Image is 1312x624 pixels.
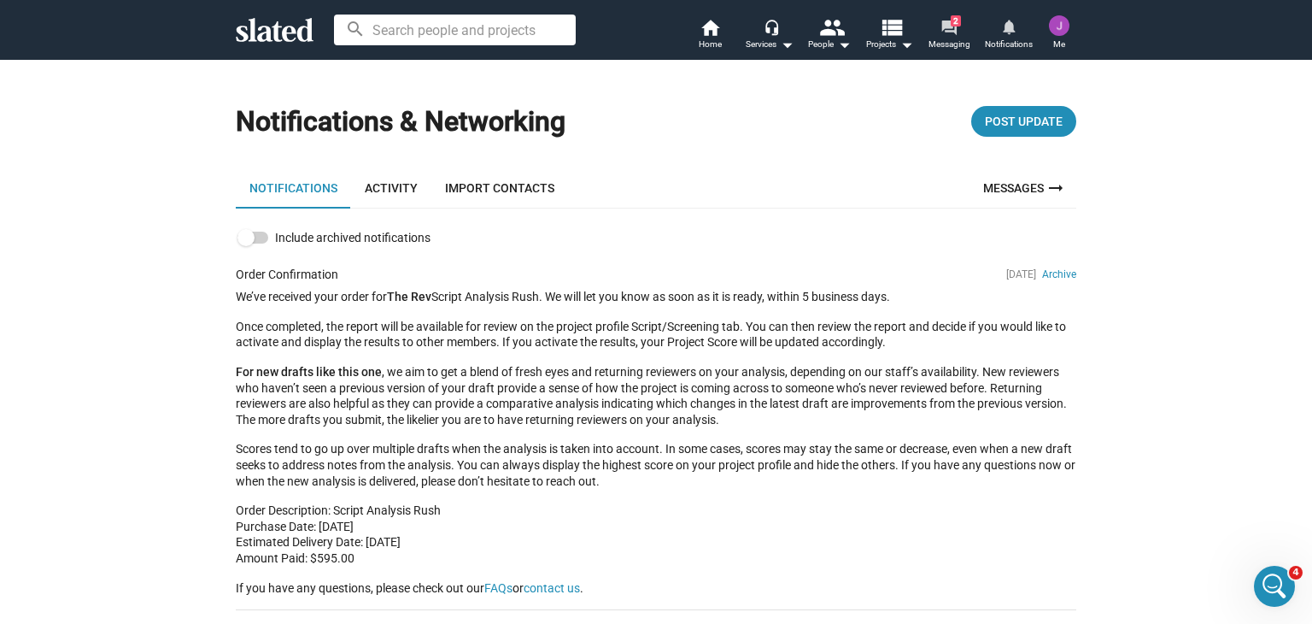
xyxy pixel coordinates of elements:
div: We’ve received your order for Script Analysis Rush. We will let you know as soon as it is ready, ... [236,289,1076,305]
mat-icon: notifications [1000,18,1016,34]
button: Services [740,17,799,55]
mat-icon: forum [940,19,957,35]
button: Post Update [971,106,1076,137]
a: 2Messaging [919,17,979,55]
button: Projects [859,17,919,55]
mat-icon: arrow_drop_down [776,34,797,55]
div: Scores tend to go up over multiple drafts when the analysis is taken into account. In some cases,... [236,441,1076,489]
mat-icon: arrow_right_alt [1045,178,1066,198]
span: 2 [951,15,961,26]
a: Notifications [236,168,351,209]
a: Import Contacts [431,168,568,209]
div: Once completed, the report will be available for review on the project profile Script/Screening t... [236,319,1076,350]
span: Messaging [928,34,970,55]
div: , we aim to get a blend of fresh eyes and returning reviewers on your analysis, depending on our ... [236,364,1076,427]
a: The Rev [387,290,431,303]
a: FAQs [484,581,512,595]
mat-icon: view_list [879,15,904,39]
a: Activity [351,168,431,209]
h1: Notifications & Networking [236,103,565,140]
div: Services [746,34,794,55]
button: People [799,17,859,55]
a: Archive [1042,268,1076,280]
mat-icon: home [700,17,720,38]
b: For new drafts like this one [236,365,382,379]
span: Projects [866,34,913,55]
span: [DATE] [1006,268,1036,280]
img: Jeffrey Michael Rose [1049,15,1069,36]
a: Notifications [979,17,1039,55]
span: Notifications [985,34,1033,55]
span: Home [699,34,722,55]
mat-icon: arrow_drop_down [896,34,917,55]
span: Post Update [985,106,1063,137]
mat-icon: headset_mic [764,19,779,34]
div: Order Description: Script Analysis Rush Purchase Date: [DATE] Estimated Delivery Date: [DATE] Amo... [236,503,1076,566]
input: Search people and projects [334,15,576,45]
a: Messages [973,168,1076,209]
a: contact us [524,581,580,595]
button: Jeffrey Michael RoseMe [1039,12,1080,56]
a: Home [680,17,740,55]
iframe: Intercom live chat [1254,566,1295,607]
span: Include archived notifications [275,227,430,248]
mat-icon: people [819,15,844,39]
span: 4 [1289,566,1303,580]
mat-icon: arrow_drop_down [834,34,854,55]
div: Order Confirmation [236,267,338,283]
div: If you have any questions, please check out our or . [236,580,1076,597]
span: Me [1053,34,1065,55]
div: People [808,34,851,55]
